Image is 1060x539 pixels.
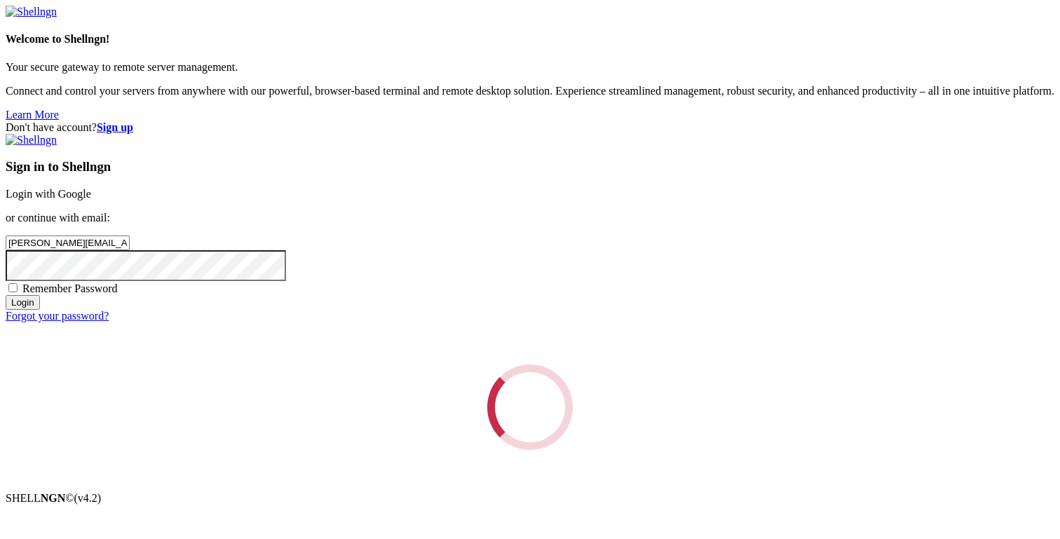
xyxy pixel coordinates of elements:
span: 4.2.0 [74,492,102,504]
div: Don't have account? [6,121,1054,134]
input: Email address [6,236,130,250]
p: or continue with email: [6,212,1054,224]
a: Login with Google [6,188,91,200]
input: Remember Password [8,283,18,292]
input: Login [6,295,40,310]
span: SHELL © [6,492,101,504]
a: Sign up [97,121,133,133]
img: Shellngn [6,6,57,18]
p: Your secure gateway to remote server management. [6,61,1054,74]
a: Learn More [6,109,59,121]
span: Remember Password [22,282,118,294]
p: Connect and control your servers from anywhere with our powerful, browser-based terminal and remo... [6,85,1054,97]
h4: Welcome to Shellngn! [6,33,1054,46]
a: Forgot your password? [6,310,109,322]
b: NGN [41,492,66,504]
img: Shellngn [6,134,57,146]
h3: Sign in to Shellngn [6,159,1054,175]
div: Loading... [487,364,573,450]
